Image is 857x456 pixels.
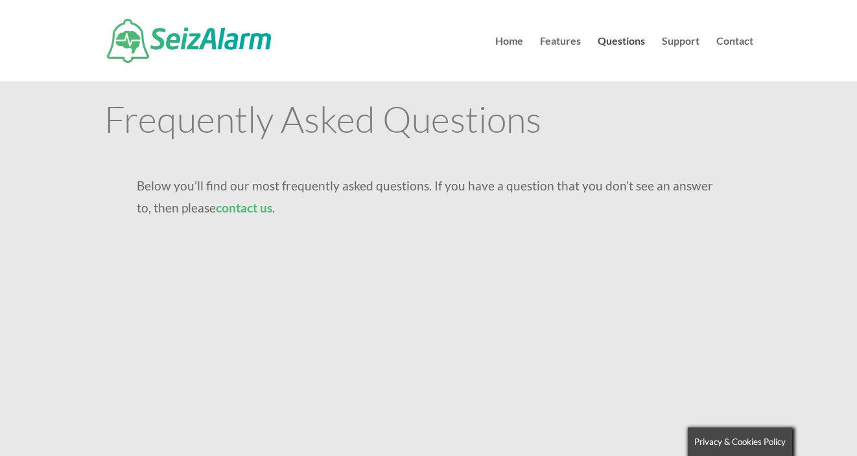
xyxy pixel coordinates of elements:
[662,36,699,82] a: Support
[137,175,721,219] p: Below you’ll find our most frequently asked questions. If you have a question that you don’t see ...
[716,36,753,82] a: Contact
[104,100,753,143] h1: Frequently Asked Questions
[694,437,786,447] span: Privacy & Cookies Policy
[495,36,523,82] a: Home
[216,200,272,215] a: contact us
[540,36,581,82] a: Features
[598,36,645,82] a: Questions
[107,19,271,63] img: SeizAlarm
